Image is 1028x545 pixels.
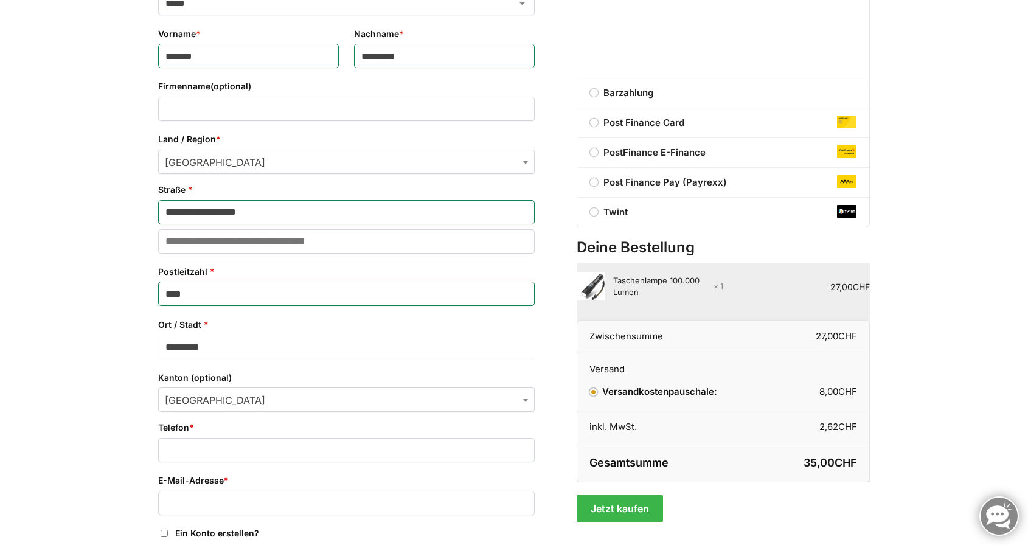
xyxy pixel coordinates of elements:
span: Land / Region [158,150,535,174]
label: Nachname [354,27,535,41]
th: Zwischensumme [577,320,723,353]
img: post-finance-card [837,116,856,128]
label: Postleitzahl [158,265,535,279]
span: CHF [838,386,857,397]
span: CHF [835,456,857,469]
th: inkl. MwSt. [577,411,723,444]
label: Kanton [158,371,535,384]
label: Ort / Stadt [158,318,535,332]
input: Ein Konto erstellen? [161,530,168,537]
img: post-finance-pay [837,175,856,188]
bdi: 2,62 [819,421,857,432]
label: Firmenname [158,80,535,93]
span: Schweiz [159,150,534,175]
span: CHF [838,421,857,432]
bdi: 27,00 [816,330,857,342]
h3: Deine Bestellung [577,237,870,259]
span: Ein Konto erstellen? [175,528,259,538]
label: Twint [577,205,869,220]
label: Vorname [158,27,339,41]
span: Bern [159,388,534,412]
label: PostFinance E-Finance [577,145,869,160]
span: CHF [853,282,870,292]
img: Extrem Starke Taschenlampe [577,272,605,300]
bdi: 8,00 [819,386,857,397]
label: Post Finance Pay (Payrexx) [577,175,869,190]
label: E-Mail-Adresse [158,474,535,487]
label: Post Finance Card [577,116,869,130]
label: Telefon [158,421,535,434]
label: Straße [158,183,535,196]
div: Taschenlampe 100.000 Lumen [613,275,723,299]
button: Jetzt kaufen [577,495,662,522]
th: Versand [577,353,870,377]
span: CHF [838,330,857,342]
img: twint [837,205,856,218]
th: Gesamtsumme [577,443,723,482]
strong: × 1 [714,281,723,292]
bdi: 35,00 [804,456,857,469]
img: post-finance-e-finance [837,145,856,158]
span: (optional) [210,81,251,91]
span: Kanton [158,387,535,412]
label: Versandkostenpauschale: [589,386,717,397]
bdi: 27,00 [830,282,870,292]
label: Land / Region [158,133,535,146]
label: Barzahlung [577,86,869,100]
span: (optional) [191,372,232,383]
